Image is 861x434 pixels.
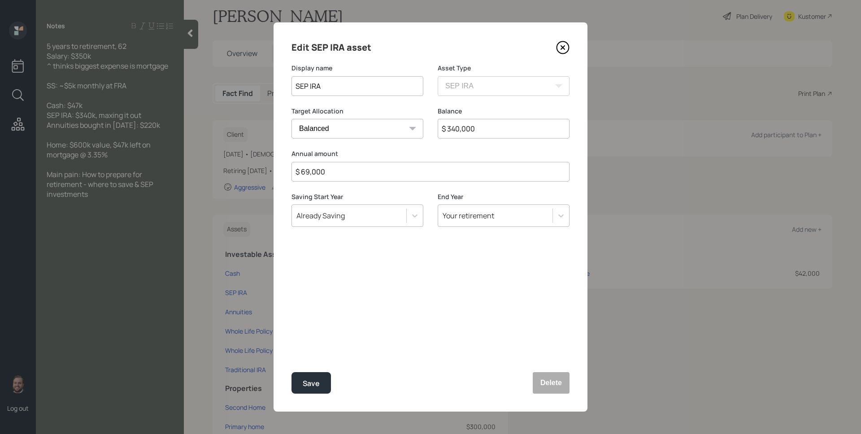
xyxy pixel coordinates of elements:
label: End Year [438,192,570,201]
button: Delete [533,372,570,394]
div: Save [303,378,320,390]
label: Balance [438,107,570,116]
label: Annual amount [291,149,570,158]
h4: Edit SEP IRA asset [291,40,371,55]
div: Your retirement [443,211,494,221]
button: Save [291,372,331,394]
label: Saving Start Year [291,192,423,201]
div: Already Saving [296,211,345,221]
label: Asset Type [438,64,570,73]
label: Display name [291,64,423,73]
label: Target Allocation [291,107,423,116]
